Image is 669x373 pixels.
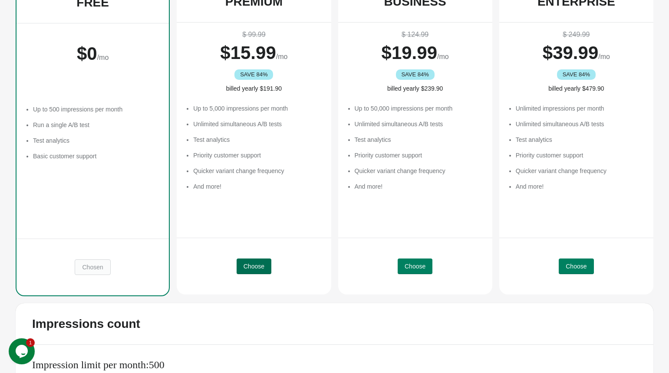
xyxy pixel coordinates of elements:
div: $ 249.99 [508,29,645,40]
li: Unlimited simultaneous A/B tests [193,120,322,128]
li: Unlimited simultaneous A/B tests [516,120,645,128]
span: $ 39.99 [543,43,598,63]
iframe: chat widget [9,338,36,364]
li: Test analytics [193,135,322,144]
span: /mo [276,53,288,60]
li: And more! [355,182,484,191]
span: /mo [598,53,610,60]
li: Quicker variant change frequency [355,167,484,175]
li: Quicker variant change frequency [516,167,645,175]
button: Choose [559,258,593,274]
li: Up to 50,000 impressions per month [355,104,484,113]
div: billed yearly $239.90 [347,84,484,93]
li: Test analytics [516,135,645,144]
li: Priority customer support [355,151,484,160]
span: Choose [566,263,587,270]
div: billed yearly $479.90 [508,84,645,93]
button: Choose [237,258,271,274]
span: /mo [437,53,449,60]
li: Unlimited simultaneous A/B tests [355,120,484,128]
li: Priority customer support [516,151,645,160]
div: SAVE 84% [557,69,596,80]
span: $ 15.99 [220,43,276,63]
li: Test analytics [33,136,160,145]
li: Run a single A/B test [33,121,160,129]
span: Choose [405,263,425,270]
div: $ 99.99 [185,29,322,40]
li: Priority customer support [193,151,322,160]
li: Unlimited impressions per month [516,104,645,113]
button: Choose [398,258,432,274]
li: And more! [193,182,322,191]
span: Choose [244,263,264,270]
li: And more! [516,182,645,191]
div: Impressions count [32,317,140,331]
span: $ 0 [77,43,97,64]
li: Up to 5,000 impressions per month [193,104,322,113]
li: Up to 500 impressions per month [33,105,160,114]
div: SAVE 84% [396,69,435,80]
div: billed yearly $191.90 [185,84,322,93]
li: Test analytics [355,135,484,144]
p: Impression limit per month: 500 [32,359,645,371]
span: /mo [97,54,109,61]
li: Quicker variant change frequency [193,167,322,175]
div: $ 124.99 [347,29,484,40]
span: $ 19.99 [382,43,437,63]
div: SAVE 84% [234,69,273,80]
li: Basic customer support [33,152,160,160]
